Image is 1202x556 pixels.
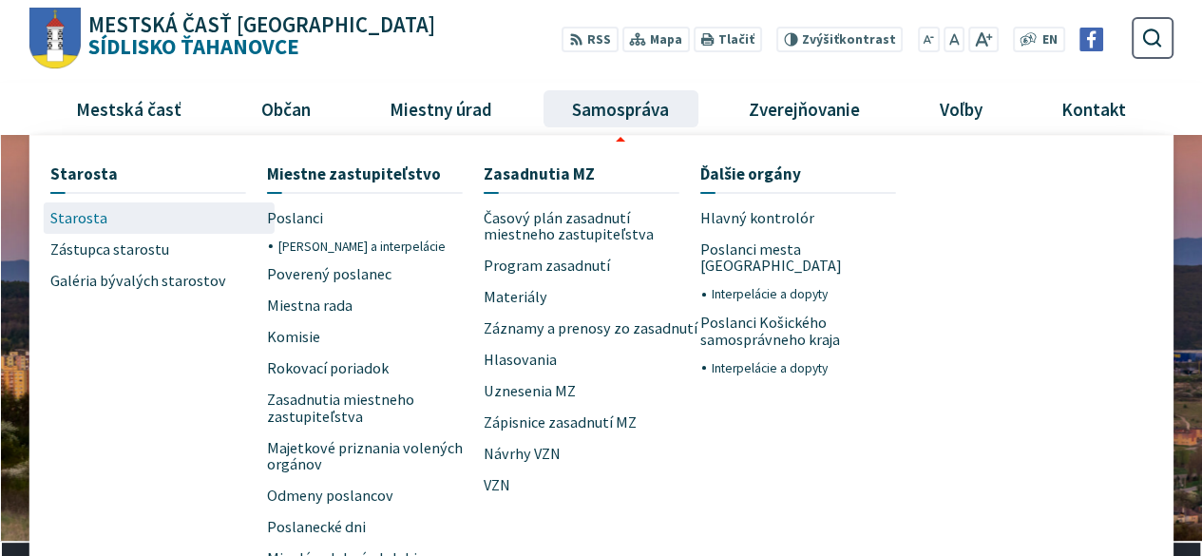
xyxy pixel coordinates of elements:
span: Voľby [932,83,989,134]
span: [PERSON_NAME] a interpelácie [278,234,446,259]
a: Interpelácie a dopyty [712,355,918,380]
button: Zväčšiť veľkosť písma [968,27,998,52]
a: Starosta [50,202,267,234]
span: Miestne zastupiteľstvo [267,157,441,192]
a: Poverený poslanec [267,259,484,291]
a: Majetkové priznania volených orgánov [267,432,484,481]
a: Miestny úrad [357,83,525,134]
a: Logo Sídlisko Ťahanovce, prejsť na domovskú stránku. [29,8,434,69]
span: Komisie [267,321,320,353]
span: Zástupca starostu [50,234,169,265]
a: Zástupca starostu [50,234,267,265]
span: Zvýšiť [802,31,839,48]
span: Zápisnice zasadnutí MZ [484,408,637,439]
span: Uznesenia MZ [484,376,576,408]
img: Prejsť na domovskú stránku [29,8,81,69]
span: RSS [587,30,611,50]
span: Miestna rada [267,290,353,321]
a: Miestne zastupiteľstvo [267,157,462,192]
a: Materiály [484,282,700,314]
a: EN [1037,30,1062,50]
a: Poslanci [267,202,484,234]
span: Samospráva [564,83,676,134]
button: Tlačiť [693,27,761,52]
a: Hlavný kontrolór [700,202,917,234]
a: Rokovací poriadok [267,353,484,384]
span: Občan [254,83,317,134]
a: Poslanci Košického samosprávneho kraja [700,307,917,355]
span: Zasadnutia MZ [484,157,595,192]
a: Komisie [267,321,484,353]
span: Zverejňovanie [741,83,867,134]
span: VZN [484,470,510,502]
a: Poslanecké dni [267,512,484,544]
a: Odmeny poslancov [267,481,484,512]
a: RSS [562,27,618,52]
span: Poslanci [267,202,323,234]
span: Miestny úrad [383,83,500,134]
span: Kontakt [1055,83,1134,134]
span: Hlavný kontrolór [700,202,814,234]
a: Zápisnice zasadnutí MZ [484,408,700,439]
span: Galéria bývalých starostov [50,265,226,297]
a: Galéria bývalých starostov [50,265,267,297]
a: Kontakt [1029,83,1159,134]
span: Mapa [650,30,682,50]
button: Zmenšiť veľkosť písma [918,27,941,52]
a: Záznamy a prenosy zo zasadnutí [484,314,700,345]
span: Odmeny poslancov [267,481,393,512]
a: Ďalšie orgány [700,157,895,192]
span: EN [1042,30,1058,50]
a: Návrhy VZN [484,439,700,470]
a: Miestna rada [267,290,484,321]
a: Mestská časť [44,83,215,134]
span: Poslanecké dni [267,512,366,544]
span: Tlačiť [718,32,754,48]
a: Zasadnutia MZ [484,157,678,192]
span: Mestská časť [GEOGRAPHIC_DATA] [88,14,435,36]
a: Starosta [50,157,245,192]
button: Nastaviť pôvodnú veľkosť písma [944,27,964,52]
span: Program zasadnutí [484,251,610,282]
span: Návrhy VZN [484,439,561,470]
span: kontrast [802,32,896,48]
button: Zvýšiťkontrast [776,27,903,52]
span: Hlasovania [484,345,557,376]
a: Časový plán zasadnutí miestneho zastupiteľstva [484,202,700,251]
a: Samospráva [540,83,702,134]
a: Zasadnutia miestneho zastupiteľstva [267,384,484,432]
a: Hlasovania [484,345,700,376]
a: Uznesenia MZ [484,376,700,408]
a: Program zasadnutí [484,251,700,282]
a: Mapa [621,27,689,52]
a: Interpelácie a dopyty [712,282,918,307]
span: Ďalšie orgány [700,157,801,192]
span: Materiály [484,282,547,314]
span: Interpelácie a dopyty [712,282,828,307]
a: Zverejňovanie [715,83,892,134]
h1: Sídlisko Ťahanovce [81,14,435,58]
a: Občan [228,83,343,134]
span: Záznamy a prenosy zo zasadnutí [484,314,697,345]
a: VZN [484,470,700,502]
span: Starosta [50,202,107,234]
span: Poverený poslanec [267,259,391,291]
span: Starosta [50,157,118,192]
a: [PERSON_NAME] a interpelácie [278,234,485,259]
a: Voľby [906,83,1015,134]
span: Rokovací poriadok [267,353,389,384]
span: Mestská časť [68,83,188,134]
span: Interpelácie a dopyty [712,355,828,380]
img: Prejsť na Facebook stránku [1079,28,1103,51]
a: Poslanci mesta [GEOGRAPHIC_DATA] [700,234,917,282]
